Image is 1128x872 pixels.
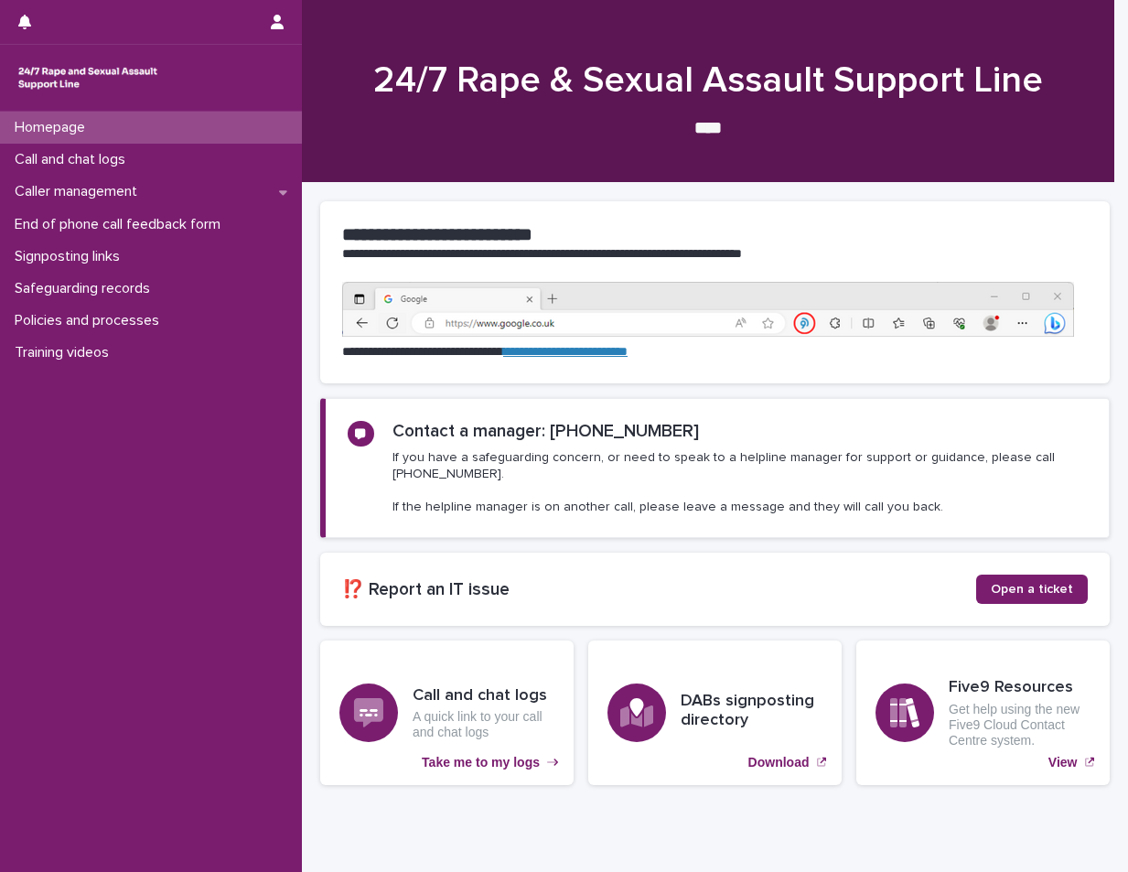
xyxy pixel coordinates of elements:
[949,702,1090,748] p: Get help using the new Five9 Cloud Contact Centre system.
[392,421,699,442] h2: Contact a manager: [PHONE_NUMBER]
[1048,755,1078,770] p: View
[7,344,124,361] p: Training videos
[7,216,235,233] p: End of phone call feedback form
[7,151,140,168] p: Call and chat logs
[320,59,1096,102] h1: 24/7 Rape & Sexual Assault Support Line
[7,312,174,329] p: Policies and processes
[342,282,1074,337] img: https%3A%2F%2Fcdn.document360.io%2F0deca9d6-0dac-4e56-9e8f-8d9979bfce0e%2FImages%2FDocumentation%...
[681,692,822,731] h3: DABs signposting directory
[856,641,1110,785] a: View
[413,709,554,740] p: A quick link to your call and chat logs
[320,641,574,785] a: Take me to my logs
[588,641,842,785] a: Download
[392,449,1087,516] p: If you have a safeguarding concern, or need to speak to a helpline manager for support or guidanc...
[976,575,1088,604] a: Open a ticket
[748,755,810,770] p: Download
[342,579,976,600] h2: ⁉️ Report an IT issue
[422,755,540,770] p: Take me to my logs
[15,59,161,96] img: rhQMoQhaT3yELyF149Cw
[949,678,1090,698] h3: Five9 Resources
[7,248,134,265] p: Signposting links
[991,583,1073,596] span: Open a ticket
[7,280,165,297] p: Safeguarding records
[7,183,152,200] p: Caller management
[7,119,100,136] p: Homepage
[413,686,554,706] h3: Call and chat logs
